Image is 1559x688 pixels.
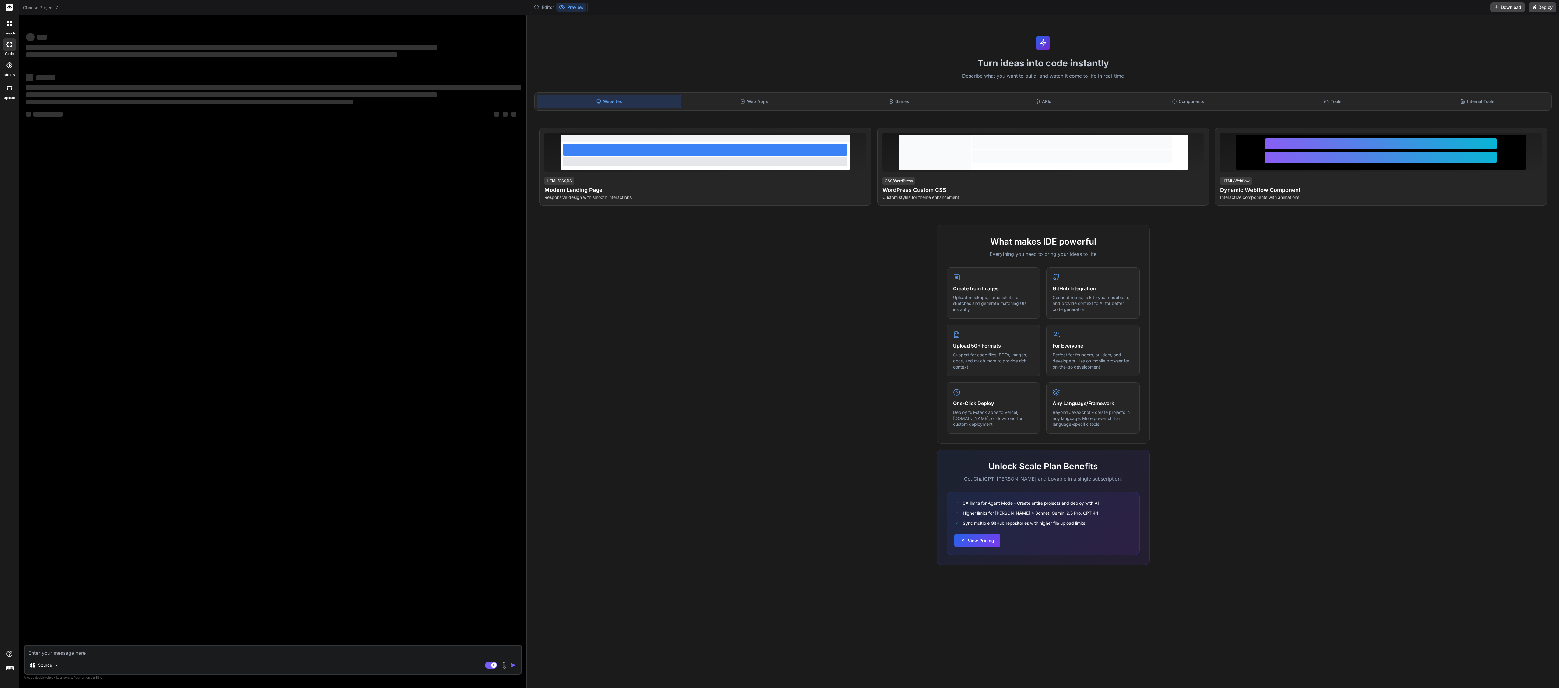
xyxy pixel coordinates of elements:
[682,95,826,108] div: Web Apps
[26,112,31,117] span: ‌
[26,92,437,97] span: ‌
[501,662,508,669] img: attachment
[953,409,1034,427] p: Deploy full-stack apps to Vercel, [DOMAIN_NAME], or download for custom deployment
[1053,400,1133,407] h4: Any Language/Framework
[963,510,1098,516] span: Higher limits for [PERSON_NAME] 4 Sonnet, Gemini 2.5 Pro, GPT 4.1
[544,186,866,194] h4: Modern Landing Page
[1053,342,1133,349] h4: For Everyone
[556,3,586,12] button: Preview
[531,72,1555,80] p: Describe what you want to build, and watch it come to life in real-time
[947,235,1140,248] h2: What makes IDE powerful
[4,95,15,101] label: Upload
[510,662,516,668] img: icon
[1116,95,1260,108] div: Components
[972,95,1115,108] div: APIs
[5,51,14,56] label: code
[953,352,1034,370] p: Support for code files, PDFs, images, docs, and much more to provide rich context
[82,676,93,679] span: privacy
[38,662,52,668] p: Source
[26,52,397,57] span: ‌
[1220,194,1542,200] p: Interactive components with animations
[963,520,1085,526] span: Sync multiple GitHub repositories with higher file upload limits
[963,500,1099,506] span: 3X limits for Agent Mode - Create entire projects and deploy with AI
[882,177,915,185] div: CSS/WordPress
[531,58,1555,69] h1: Turn ideas into code instantly
[26,85,521,90] span: ‌
[26,33,35,41] span: ‌
[1406,95,1549,108] div: Internal Tools
[36,75,55,80] span: ‌
[1220,186,1542,194] h4: Dynamic Webflow Component
[26,45,437,50] span: ‌
[26,100,353,104] span: ‌
[531,3,556,12] button: Editor
[882,186,1204,194] h4: WordPress Custom CSS
[1529,2,1556,12] button: Deploy
[33,112,63,117] span: ‌
[947,475,1140,482] p: Get ChatGPT, [PERSON_NAME] and Lovable in a single subscription!
[1053,295,1133,312] p: Connect repos, talk to your codebase, and provide context to AI for better code generation
[503,112,508,117] span: ‌
[26,74,33,81] span: ‌
[37,35,47,40] span: ‌
[947,460,1140,473] h2: Unlock Scale Plan Benefits
[537,95,681,108] div: Websites
[54,663,59,668] img: Pick Models
[544,177,574,185] div: HTML/CSS/JS
[882,194,1204,200] p: Custom styles for theme enhancement
[953,285,1034,292] h4: Create from Images
[954,534,1000,547] button: View Pricing
[953,400,1034,407] h4: One-Click Deploy
[1053,285,1133,292] h4: GitHub Integration
[24,675,522,680] p: Always double-check its answers. Your in Bind
[1053,409,1133,427] p: Beyond JavaScript - create projects in any language. More powerful than language-specific tools
[1053,352,1133,370] p: Perfect for founders, builders, and developers. Use on mobile browser for on-the-go development
[4,72,15,78] label: GitHub
[3,31,16,36] label: threads
[494,112,499,117] span: ‌
[23,5,59,11] span: Choose Project
[1261,95,1404,108] div: Tools
[953,342,1034,349] h4: Upload 50+ Formats
[1220,177,1252,185] div: HTML/Webflow
[1490,2,1525,12] button: Download
[511,112,516,117] span: ‌
[827,95,970,108] div: Games
[947,250,1140,258] p: Everything you need to bring your ideas to life
[544,194,866,200] p: Responsive design with smooth interactions
[953,295,1034,312] p: Upload mockups, screenshots, or sketches and generate matching UIs instantly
